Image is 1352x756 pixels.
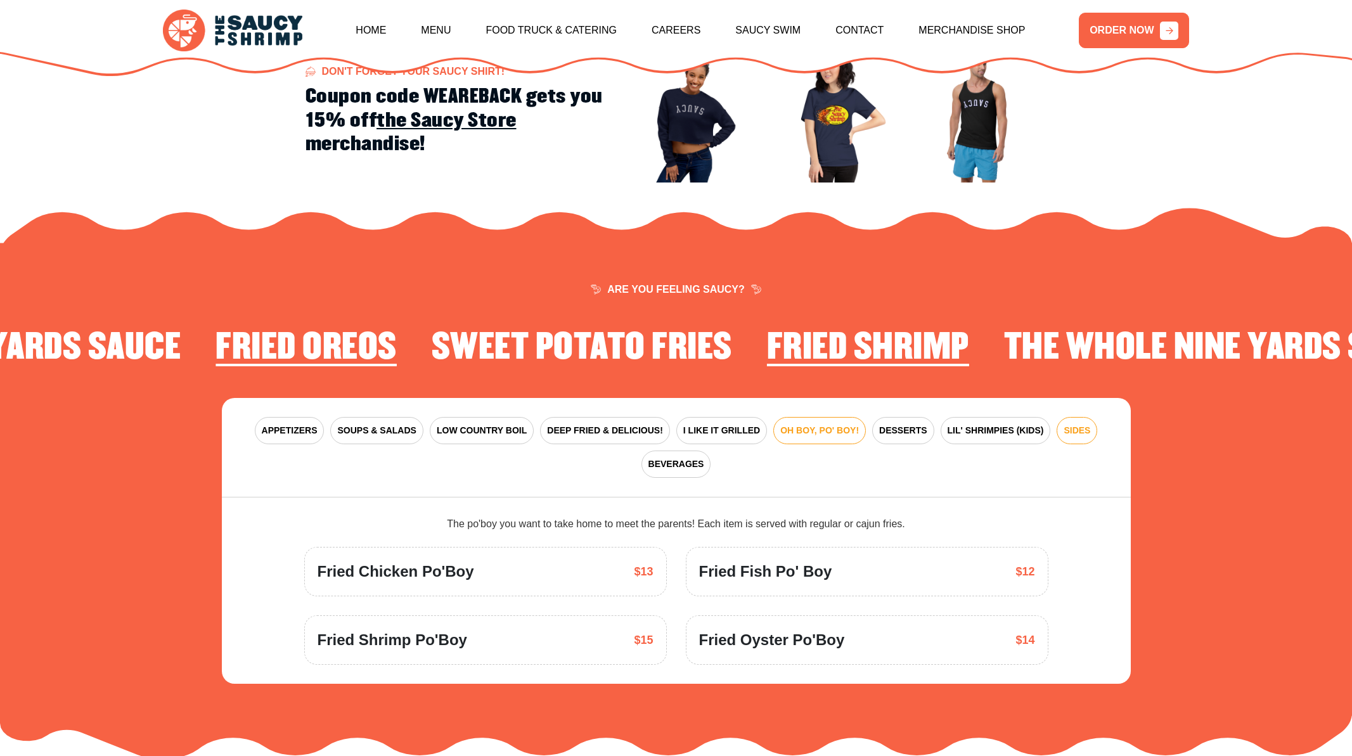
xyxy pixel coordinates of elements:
button: LIL' SHRIMPIES (KIDS) [941,417,1051,444]
span: $15 [634,632,653,649]
div: The po'boy you want to take home to meet the parents! Each item is served with regular or cajun f... [304,516,1048,532]
button: DESSERTS [872,417,934,444]
span: SOUPS & SALADS [337,424,416,437]
li: 3 of 4 [216,328,397,373]
span: DEEP FRIED & DELICIOUS! [547,424,663,437]
button: OH BOY, PO' BOY! [773,417,866,444]
span: Fried Fish Po' Boy [699,560,832,583]
button: SOUPS & SALADS [330,417,423,444]
a: Home [356,3,386,58]
a: the Saucy Store [377,109,517,132]
span: BEVERAGES [648,458,704,471]
span: Fried Shrimp Po'Boy [318,629,467,651]
span: LOW COUNTRY BOIL [437,424,527,437]
span: Fried Oyster Po'Boy [699,629,845,651]
h2: Fried Oreos [216,328,397,368]
span: $12 [1015,563,1034,580]
img: Image 3 [910,46,1046,183]
button: I LIKE IT GRILLED [676,417,767,444]
span: Fried Chicken Po'Boy [318,560,474,583]
span: LIL' SHRIMPIES (KIDS) [948,424,1044,437]
a: ORDER NOW [1079,13,1189,48]
a: Contact [835,3,884,58]
span: SIDES [1064,424,1090,437]
li: 1 of 4 [767,328,969,373]
a: Careers [652,3,700,58]
img: logo [163,10,302,52]
h2: Coupon code WEAREBACK gets you 15% off merchandise! [306,85,606,156]
span: DESSERTS [879,424,927,437]
span: OH BOY, PO' BOY! [780,424,859,437]
button: LOW COUNTRY BOIL [430,417,534,444]
span: I LIKE IT GRILLED [683,424,760,437]
button: APPETIZERS [255,417,325,444]
li: 4 of 4 [432,328,732,373]
button: DEEP FRIED & DELICIOUS! [540,417,670,444]
img: Image 2 [765,46,902,183]
span: ARE YOU FEELING SAUCY? [591,285,761,295]
a: Saucy Swim [735,3,801,58]
button: SIDES [1057,417,1097,444]
a: Merchandise Shop [918,3,1025,58]
button: BEVERAGES [641,451,711,478]
img: Image 1 [621,46,757,183]
a: Menu [421,3,451,58]
span: $13 [634,563,653,580]
h2: Fried Shrimp [767,328,969,368]
span: $14 [1015,632,1034,649]
a: Food Truck & Catering [486,3,617,58]
span: APPETIZERS [262,424,318,437]
h2: Sweet Potato Fries [432,328,732,368]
